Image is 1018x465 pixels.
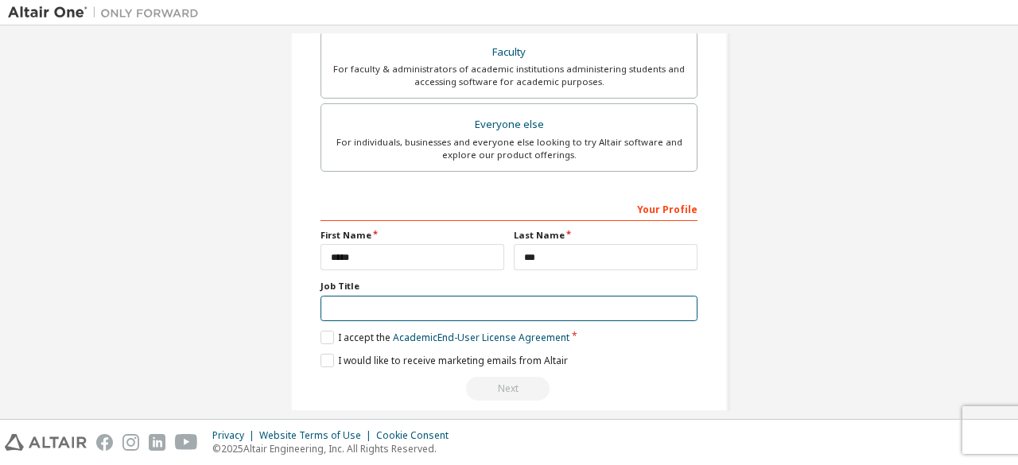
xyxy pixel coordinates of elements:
div: Privacy [212,429,259,442]
div: Everyone else [331,114,687,136]
label: First Name [321,229,504,242]
img: Altair One [8,5,207,21]
img: facebook.svg [96,434,113,451]
img: instagram.svg [122,434,139,451]
img: linkedin.svg [149,434,165,451]
p: © 2025 Altair Engineering, Inc. All Rights Reserved. [212,442,458,455]
div: Cookie Consent [376,429,458,442]
div: Read and acccept EULA to continue [321,377,697,401]
img: youtube.svg [175,434,198,451]
div: Your Profile [321,196,697,221]
label: Job Title [321,280,697,293]
label: Last Name [514,229,697,242]
img: altair_logo.svg [5,434,87,451]
div: For individuals, businesses and everyone else looking to try Altair software and explore our prod... [331,136,687,161]
label: I would like to receive marketing emails from Altair [321,354,568,367]
div: Faculty [331,41,687,64]
a: Academic End-User License Agreement [393,331,569,344]
div: Website Terms of Use [259,429,376,442]
div: For faculty & administrators of academic institutions administering students and accessing softwa... [331,63,687,88]
label: I accept the [321,331,569,344]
